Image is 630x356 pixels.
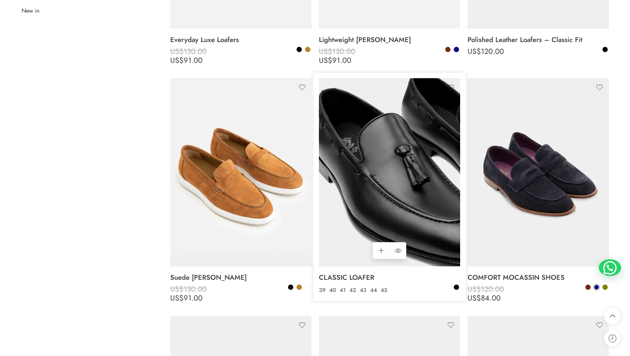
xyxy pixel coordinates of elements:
[319,46,332,57] span: US$
[593,284,600,291] a: Navy
[170,270,311,285] a: Suede [PERSON_NAME]
[468,46,481,57] span: US$
[170,284,184,295] span: US$
[373,242,390,259] a: Select options for “CLASSIC LOAFER”
[468,293,481,304] span: US$
[468,284,481,295] span: US$
[170,293,184,304] span: US$
[585,284,591,291] a: Brown
[368,286,379,295] a: 44
[296,46,303,53] a: Black
[170,55,184,66] span: US$
[602,284,608,291] a: Olive
[319,46,355,57] bdi: 130.00
[453,284,460,291] a: Black
[602,46,608,53] a: Black
[22,7,39,15] a: New in
[468,293,501,304] bdi: 84.00
[445,46,451,53] a: Brown
[319,55,332,66] span: US$
[170,46,207,57] bdi: 130.00
[327,286,338,295] a: 40
[390,242,406,259] a: QUICK SHOP
[319,55,351,66] bdi: 91.00
[348,286,358,295] a: 42
[453,46,460,53] a: Navy
[317,286,327,295] a: 39
[468,32,609,47] a: Polished Leather Loafers – Classic Fit
[319,270,460,285] a: CLASSIC LOAFER
[358,286,368,295] a: 43
[170,46,184,57] span: US$
[170,293,203,304] bdi: 91.00
[319,32,460,47] a: Lightweight [PERSON_NAME]
[468,284,504,295] bdi: 120.00
[319,284,355,295] bdi: 120.00
[304,46,311,53] a: Camel
[338,286,348,295] a: 41
[468,46,504,57] bdi: 120.00
[468,270,609,285] a: COMFORT MOCASSIN SHOES
[170,55,203,66] bdi: 91.00
[319,284,332,295] span: US$
[304,284,311,291] a: Greige
[170,284,207,295] bdi: 130.00
[379,286,389,295] a: 45
[170,32,311,47] a: Everyday Luxe Loafers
